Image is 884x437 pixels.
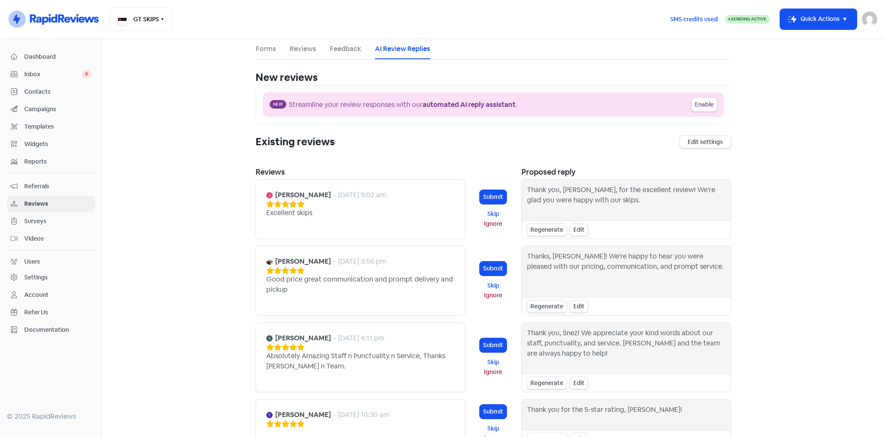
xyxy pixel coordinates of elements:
div: Streamline your review responses with our . [289,100,517,110]
span: Reviews [24,199,91,208]
span: Referrals [24,182,91,191]
a: AI Review Replies [375,44,430,54]
a: Dashboard [7,49,95,65]
a: Settings [7,270,95,285]
div: Edit [570,300,588,313]
a: Refer Us [7,305,95,320]
div: Account [24,290,49,299]
div: Existing reviews [256,134,335,149]
img: Avatar [266,335,273,342]
b: [PERSON_NAME] [275,256,331,267]
img: Avatar [266,192,273,198]
a: SMS credits used [663,14,725,23]
div: - [DATE] 3:56 pm [334,256,386,267]
button: Ignore [480,219,507,229]
div: Good price great communication and prompt delivery and pickup [266,274,455,295]
div: Regenerate [527,224,567,236]
div: Users [24,257,40,266]
button: Ignore [480,367,507,377]
b: automated AI reply assistant [423,100,515,109]
div: Thank you for the 5-star rating, [PERSON_NAME]! [527,405,682,425]
a: Forms [256,44,276,54]
span: Contacts [24,87,91,96]
a: Documentation [7,322,95,338]
div: - [DATE] 10:30 am [334,410,389,420]
button: Submit [480,338,507,352]
span: Videos [24,234,91,243]
a: Templates [7,119,95,135]
button: Submit [480,262,507,276]
a: Account [7,287,95,303]
a: Edit settings [680,136,731,148]
b: [PERSON_NAME] [275,190,331,200]
div: Thank you, Snez! We appreciate your kind words about our staff, punctuality, and service. [PERSON... [527,328,726,369]
a: Widgets [7,136,95,152]
span: Sending Active [731,16,766,22]
div: Proposed reply [521,166,731,178]
span: SMS credits used [670,15,718,24]
div: New reviews [256,70,731,85]
img: Avatar [266,259,273,265]
div: Regenerate [527,300,567,313]
div: Settings [24,273,48,282]
button: Submit [480,190,507,204]
span: 0 [82,70,91,78]
a: Reports [7,154,95,170]
span: Surveys [24,217,91,226]
span: Templates [24,122,91,131]
div: Edit [570,224,588,236]
button: Skip [480,357,507,367]
a: Campaigns [7,101,95,117]
span: Reports [24,157,91,166]
span: Dashboard [24,52,91,61]
span: New [270,100,286,109]
div: Edit [570,377,588,389]
span: Documentation [24,325,91,334]
button: Quick Actions [780,9,857,29]
a: Referrals [7,178,95,194]
span: Refer Us [24,308,91,317]
b: [PERSON_NAME] [275,410,331,420]
button: Enable [691,98,717,112]
button: Submit [480,405,507,419]
a: Users [7,254,95,270]
a: Reviews [290,44,316,54]
a: Surveys [7,213,95,229]
div: © 2025 RapidReviews [7,411,95,422]
div: Excellent skips [266,208,312,218]
div: Thank you, [PERSON_NAME], for the excellent review! We're glad you were happy with our skips. [527,185,726,216]
div: Reviews [256,166,465,178]
a: Videos [7,231,95,247]
a: Contacts [7,84,95,100]
button: Ignore [480,290,507,300]
button: Skip [480,424,507,434]
a: Reviews [7,196,95,212]
b: [PERSON_NAME] [275,333,331,343]
button: Skip [480,209,507,219]
a: Sending Active [725,14,770,24]
div: Regenerate [527,377,567,389]
span: Widgets [24,140,91,149]
div: Thanks, [PERSON_NAME]! We're happy to hear you were pleased with our pricing, communication, and ... [527,251,726,292]
div: Absolutely Amazing Staff n Punctuality n Service, Thanks [PERSON_NAME] n Team. [266,351,455,371]
span: Inbox [24,70,82,79]
button: GT SKIPS [109,8,173,31]
div: - [DATE] 9:02 am [334,190,386,200]
img: Avatar [266,412,273,418]
a: Inbox 0 [7,66,95,82]
button: Skip [480,281,507,290]
img: User [862,11,877,27]
a: Feedback [330,44,361,54]
span: Campaigns [24,105,91,114]
div: - [DATE] 4:11 pm [334,333,384,343]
